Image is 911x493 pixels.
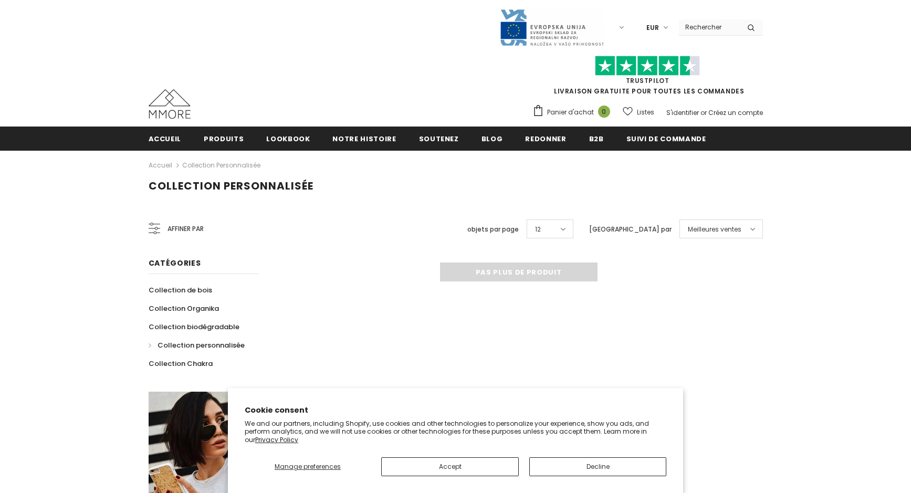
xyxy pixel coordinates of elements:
a: Blog [481,127,503,150]
span: Collection personnalisée [149,179,313,193]
span: Collection de bois [149,285,212,295]
span: Collection personnalisée [158,340,245,350]
a: Collection Chakra [149,354,213,373]
label: [GEOGRAPHIC_DATA] par [589,224,672,235]
span: Collection biodégradable [149,322,239,332]
span: 12 [535,224,541,235]
span: Affiner par [167,223,204,235]
label: objets par page [467,224,519,235]
span: Notre histoire [332,134,396,144]
a: Accueil [149,127,182,150]
span: Meilleures ventes [688,224,741,235]
a: Collection Organika [149,299,219,318]
span: Lookbook [266,134,310,144]
p: We and our partners, including Shopify, use cookies and other technologies to personalize your ex... [245,419,667,444]
h2: Cookie consent [245,405,667,416]
span: 0 [598,106,610,118]
input: Search Site [679,19,739,35]
a: Suivi de commande [626,127,706,150]
a: Accueil [149,159,172,172]
a: Collection personnalisée [182,161,260,170]
a: soutenez [419,127,459,150]
a: TrustPilot [626,76,669,85]
a: Collection de bois [149,281,212,299]
img: Cas MMORE [149,89,191,119]
button: Manage preferences [245,457,371,476]
a: Collection personnalisée [149,336,245,354]
a: Lookbook [266,127,310,150]
a: Javni Razpis [499,23,604,32]
a: Privacy Policy [255,435,298,444]
span: Blog [481,134,503,144]
span: Suivi de commande [626,134,706,144]
button: Accept [381,457,518,476]
a: S'identifier [666,108,699,117]
span: Accueil [149,134,182,144]
span: Collection Chakra [149,359,213,369]
span: LIVRAISON GRATUITE POUR TOUTES LES COMMANDES [532,60,763,96]
a: Listes [623,103,654,121]
span: Redonner [525,134,566,144]
span: Produits [204,134,244,144]
span: B2B [589,134,604,144]
a: Redonner [525,127,566,150]
button: Decline [529,457,666,476]
a: Créez un compte [708,108,763,117]
span: Collection Organika [149,303,219,313]
span: soutenez [419,134,459,144]
span: Panier d'achat [547,107,594,118]
a: B2B [589,127,604,150]
a: Collection biodégradable [149,318,239,336]
a: Notre histoire [332,127,396,150]
span: Catégories [149,258,201,268]
a: Panier d'achat 0 [532,104,615,120]
a: Produits [204,127,244,150]
span: Listes [637,107,654,118]
span: EUR [646,23,659,33]
img: Javni Razpis [499,8,604,47]
img: Faites confiance aux étoiles pilotes [595,56,700,76]
span: or [700,108,707,117]
span: Manage preferences [275,462,341,471]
